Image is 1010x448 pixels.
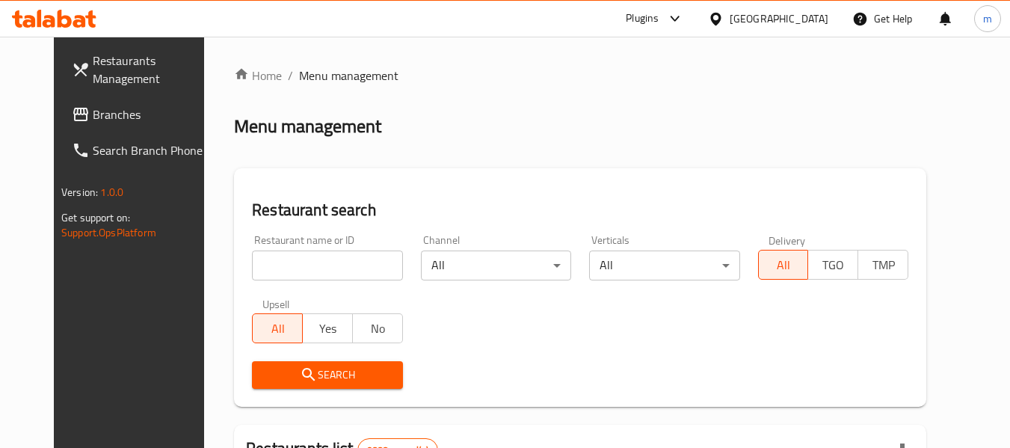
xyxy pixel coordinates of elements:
span: All [259,318,297,340]
span: Version: [61,182,98,202]
a: Restaurants Management [60,43,223,96]
div: [GEOGRAPHIC_DATA] [730,10,828,27]
span: Branches [93,105,211,123]
span: Get support on: [61,208,130,227]
button: Search [252,361,402,389]
span: All [765,254,803,276]
input: Search for restaurant name or ID.. [252,251,402,280]
span: m [983,10,992,27]
span: Yes [309,318,347,340]
button: Yes [302,313,353,343]
button: No [352,313,403,343]
label: Upsell [262,298,290,309]
nav: breadcrumb [234,67,926,85]
h2: Menu management [234,114,381,138]
a: Branches [60,96,223,132]
label: Delivery [769,235,806,245]
div: Plugins [626,10,659,28]
span: No [359,318,397,340]
span: 1.0.0 [100,182,123,202]
div: All [421,251,571,280]
button: All [252,313,303,343]
a: Search Branch Phone [60,132,223,168]
span: Menu management [299,67,398,85]
button: TGO [807,250,858,280]
li: / [288,67,293,85]
span: Search [264,366,390,384]
a: Support.OpsPlatform [61,223,156,242]
button: TMP [857,250,908,280]
span: TMP [864,254,902,276]
a: Home [234,67,282,85]
span: TGO [814,254,852,276]
div: All [589,251,739,280]
span: Restaurants Management [93,52,211,88]
h2: Restaurant search [252,199,908,221]
span: Search Branch Phone [93,141,211,159]
button: All [758,250,809,280]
